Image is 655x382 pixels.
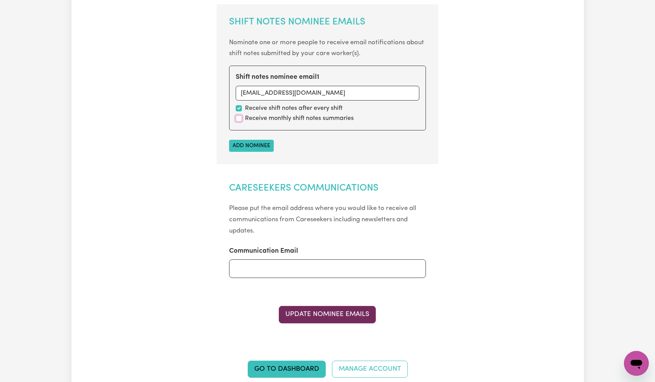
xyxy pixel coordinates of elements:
[245,114,354,123] label: Receive monthly shift notes summaries
[229,17,426,28] h2: Shift Notes Nominee Emails
[248,361,326,378] a: Go to Dashboard
[229,183,426,194] h2: Careseekers Communications
[624,351,649,376] iframe: Button to launch messaging window
[279,306,376,323] button: Update Nominee Emails
[229,140,274,152] button: Add nominee
[229,205,416,234] small: Please put the email address where you would like to receive all communications from Careseekers ...
[229,39,424,57] small: Nominate one or more people to receive email notifications about shift notes submitted by your ca...
[229,246,298,256] label: Communication Email
[332,361,408,378] a: Manage Account
[245,104,342,113] label: Receive shift notes after every shift
[236,72,319,82] label: Shift notes nominee email 1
